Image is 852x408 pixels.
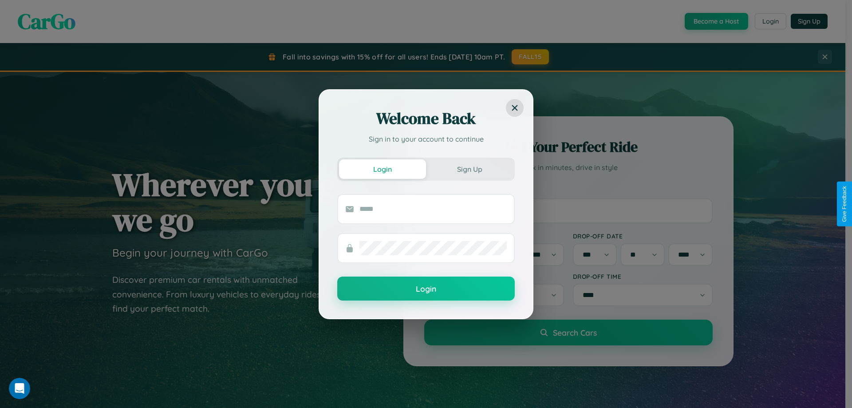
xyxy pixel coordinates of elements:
[337,277,515,301] button: Login
[337,134,515,144] p: Sign in to your account to continue
[337,108,515,129] h2: Welcome Back
[9,378,30,399] iframe: Intercom live chat
[339,159,426,179] button: Login
[841,186,848,222] div: Give Feedback
[426,159,513,179] button: Sign Up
